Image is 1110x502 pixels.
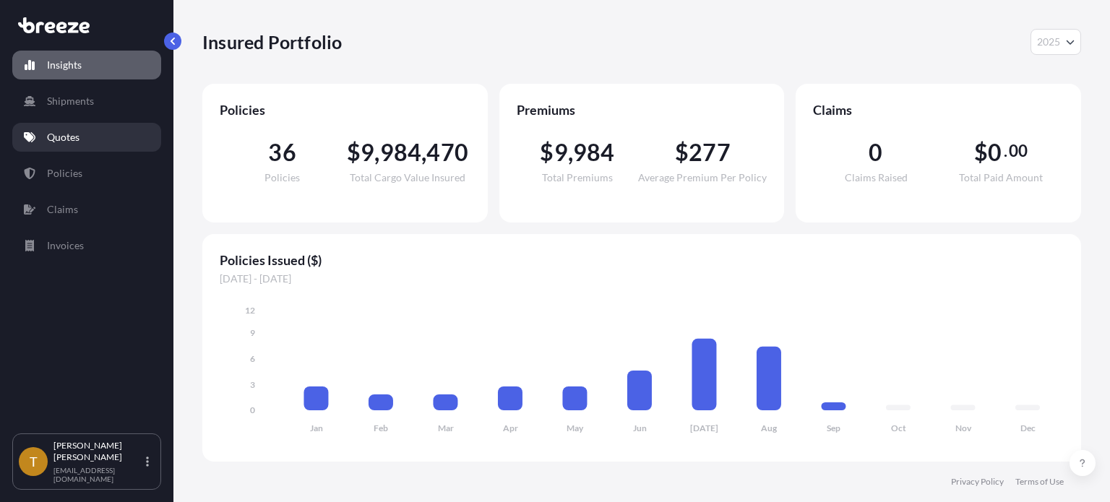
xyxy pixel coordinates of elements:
[12,231,161,260] a: Invoices
[955,423,972,433] tspan: Nov
[567,423,584,433] tspan: May
[250,379,255,390] tspan: 3
[53,466,143,483] p: [EMAIL_ADDRESS][DOMAIN_NAME]
[264,173,300,183] span: Policies
[47,94,94,108] p: Shipments
[47,58,82,72] p: Insights
[12,159,161,188] a: Policies
[1009,145,1028,157] span: 00
[220,101,470,118] span: Policies
[869,141,882,164] span: 0
[1015,476,1064,488] a: Terms of Use
[1037,35,1060,49] span: 2025
[47,238,84,253] p: Invoices
[202,30,342,53] p: Insured Portfolio
[690,423,718,433] tspan: [DATE]
[675,141,689,164] span: $
[426,141,468,164] span: 470
[361,141,374,164] span: 9
[959,173,1043,183] span: Total Paid Amount
[12,87,161,116] a: Shipments
[12,51,161,79] a: Insights
[438,423,454,433] tspan: Mar
[350,173,465,183] span: Total Cargo Value Insured
[12,195,161,224] a: Claims
[30,454,38,469] span: T
[891,423,906,433] tspan: Oct
[633,423,647,433] tspan: Jun
[47,202,78,217] p: Claims
[1031,29,1081,55] button: Year Selector
[540,141,554,164] span: $
[380,141,422,164] span: 984
[689,141,731,164] span: 277
[573,141,615,164] span: 984
[53,440,143,463] p: [PERSON_NAME] [PERSON_NAME]
[421,141,426,164] span: ,
[268,141,296,164] span: 36
[813,101,1064,118] span: Claims
[845,173,908,183] span: Claims Raised
[517,101,767,118] span: Premiums
[47,130,79,144] p: Quotes
[827,423,840,433] tspan: Sep
[250,404,255,415] tspan: 0
[554,141,568,164] span: 9
[974,141,988,164] span: $
[542,173,613,183] span: Total Premiums
[250,327,255,338] tspan: 9
[503,423,518,433] tspan: Apr
[347,141,361,164] span: $
[310,423,323,433] tspan: Jan
[988,141,1002,164] span: 0
[1004,145,1007,157] span: .
[374,141,379,164] span: ,
[12,123,161,152] a: Quotes
[638,173,767,183] span: Average Premium Per Policy
[220,272,1064,286] span: [DATE] - [DATE]
[951,476,1004,488] a: Privacy Policy
[1020,423,1036,433] tspan: Dec
[47,166,82,181] p: Policies
[220,251,1064,269] span: Policies Issued ($)
[374,423,388,433] tspan: Feb
[245,305,255,316] tspan: 12
[761,423,778,433] tspan: Aug
[568,141,573,164] span: ,
[250,353,255,364] tspan: 6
